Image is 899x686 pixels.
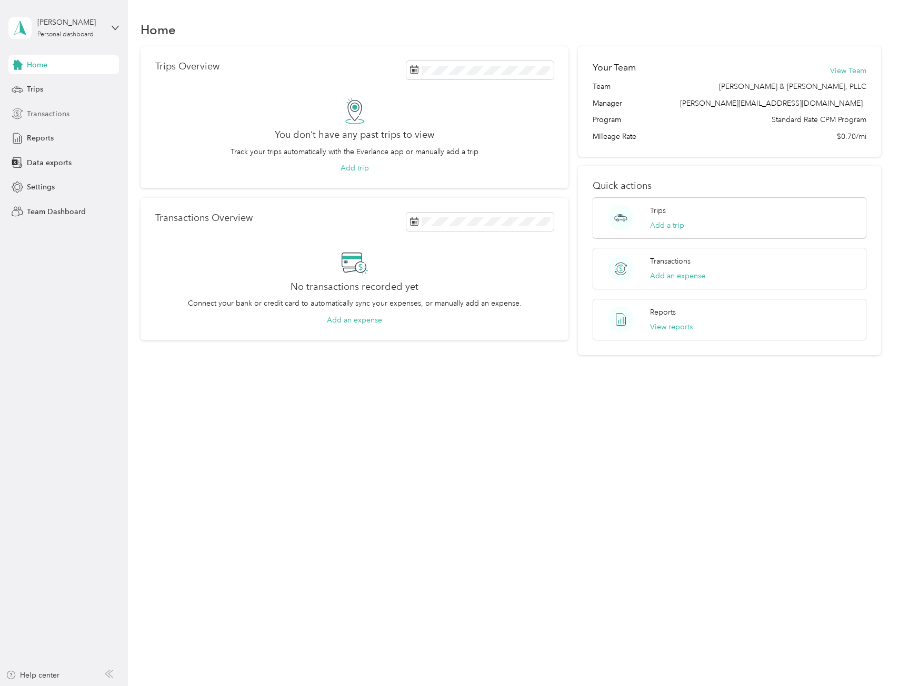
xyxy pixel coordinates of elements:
[6,670,59,681] button: Help center
[650,205,666,216] p: Trips
[155,61,219,72] p: Trips Overview
[37,17,103,28] div: [PERSON_NAME]
[327,315,382,326] button: Add an expense
[27,181,55,193] span: Settings
[141,24,176,35] h1: Home
[837,131,866,142] span: $0.70/mi
[231,146,478,157] p: Track your trips automatically with the Everlance app or manually add a trip
[650,220,684,231] button: Add a trip
[593,98,622,109] span: Manager
[650,321,693,332] button: View reports
[830,65,866,76] button: View Team
[593,61,636,74] h2: Your Team
[155,213,253,224] p: Transactions Overview
[341,163,369,174] button: Add trip
[275,129,434,140] h2: You don’t have any past trips to view
[593,81,611,92] span: Team
[650,307,676,318] p: Reports
[840,627,899,686] iframe: Everlance-gr Chat Button Frame
[680,99,863,108] span: [PERSON_NAME][EMAIL_ADDRESS][DOMAIN_NAME]
[27,59,47,70] span: Home
[772,114,866,125] span: Standard Rate CPM Program
[27,84,43,95] span: Trips
[593,114,621,125] span: Program
[719,81,866,92] span: [PERSON_NAME] & [PERSON_NAME], PLLC
[27,108,69,119] span: Transactions
[593,131,636,142] span: Mileage Rate
[188,298,522,309] p: Connect your bank or credit card to automatically sync your expenses, or manually add an expense.
[27,133,54,144] span: Reports
[27,157,72,168] span: Data exports
[650,270,705,281] button: Add an expense
[27,206,86,217] span: Team Dashboard
[291,281,418,292] h2: No transactions recorded yet
[650,256,691,267] p: Transactions
[37,32,94,38] div: Personal dashboard
[593,180,866,191] p: Quick actions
